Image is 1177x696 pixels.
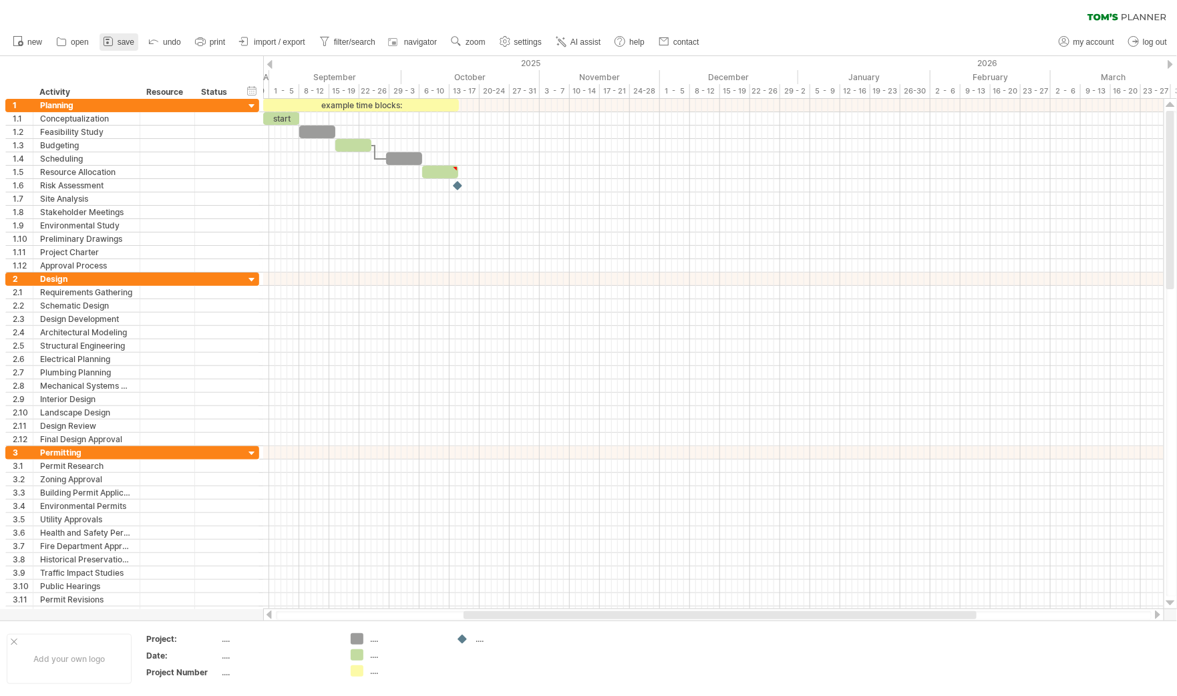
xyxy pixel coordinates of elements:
[13,460,33,472] div: 3.1
[13,206,33,218] div: 1.8
[13,540,33,552] div: 3.7
[13,606,33,619] div: 3.12
[40,206,133,218] div: Stakeholder Meetings
[71,37,89,47] span: open
[780,84,810,98] div: 29 - 2
[690,84,720,98] div: 8 - 12
[40,273,133,285] div: Design
[201,85,230,99] div: Status
[13,313,33,325] div: 2.3
[991,84,1021,98] div: 16 - 20
[611,33,649,51] a: help
[146,633,220,645] div: Project:
[7,634,132,684] div: Add your own logo
[404,37,437,47] span: navigator
[40,379,133,392] div: Mechanical Systems Design
[329,84,359,98] div: 15 - 19
[269,84,299,98] div: 1 - 5
[100,33,138,51] a: save
[810,84,840,98] div: 5 - 9
[370,633,443,645] div: ....
[496,33,546,51] a: settings
[40,219,133,232] div: Environmental Study
[13,192,33,205] div: 1.7
[40,152,133,165] div: Scheduling
[961,84,991,98] div: 9 - 13
[146,650,220,661] div: Date:
[236,33,309,51] a: import / export
[13,433,33,446] div: 2.12
[660,84,690,98] div: 1 - 5
[40,166,133,178] div: Resource Allocation
[40,393,133,405] div: Interior Design
[389,84,419,98] div: 29 - 3
[13,339,33,352] div: 2.5
[1143,37,1167,47] span: log out
[40,606,133,619] div: Permit Issuance
[510,84,540,98] div: 27 - 31
[13,379,33,392] div: 2.8
[720,84,750,98] div: 15 - 19
[40,326,133,339] div: Architectural Modeling
[40,179,133,192] div: Risk Assessment
[798,70,931,84] div: January 2026
[540,70,660,84] div: November 2025
[931,70,1051,84] div: February 2026
[40,433,133,446] div: Final Design Approval
[13,446,33,459] div: 3
[1111,84,1141,98] div: 16 - 20
[13,112,33,125] div: 1.1
[1073,37,1114,47] span: my account
[900,84,931,98] div: 26-30
[13,566,33,579] div: 3.9
[40,500,133,512] div: Environmental Permits
[466,37,485,47] span: zoom
[540,84,570,98] div: 3 - 7
[570,37,601,47] span: AI assist
[299,84,329,98] div: 8 - 12
[660,70,798,84] div: December 2025
[13,166,33,178] div: 1.5
[1141,84,1171,98] div: 23 - 27
[13,259,33,272] div: 1.12
[40,126,133,138] div: Feasibility Study
[13,219,33,232] div: 1.9
[1021,84,1051,98] div: 23 - 27
[40,192,133,205] div: Site Analysis
[40,513,133,526] div: Utility Approvals
[40,339,133,352] div: Structural Engineering
[655,33,703,51] a: contact
[13,126,33,138] div: 1.2
[40,460,133,472] div: Permit Research
[13,366,33,379] div: 2.7
[1081,84,1111,98] div: 9 - 13
[146,667,220,678] div: Project Number
[386,33,441,51] a: navigator
[263,99,459,112] div: example time blocks:
[40,526,133,539] div: Health and Safety Permits
[552,33,605,51] a: AI assist
[1125,33,1171,51] a: log out
[13,152,33,165] div: 1.4
[13,273,33,285] div: 2
[40,540,133,552] div: Fire Department Approval
[40,580,133,592] div: Public Hearings
[9,33,46,51] a: new
[254,37,305,47] span: import / export
[514,37,542,47] span: settings
[40,246,133,258] div: Project Charter
[40,112,133,125] div: Conceptualization
[13,553,33,566] div: 3.8
[13,232,33,245] div: 1.10
[13,486,33,499] div: 3.3
[480,84,510,98] div: 20-24
[13,473,33,486] div: 3.2
[40,286,133,299] div: Requirements Gathering
[40,566,133,579] div: Traffic Impact Studies
[13,526,33,539] div: 3.6
[13,593,33,606] div: 3.11
[13,139,33,152] div: 1.3
[40,406,133,419] div: Landscape Design
[40,593,133,606] div: Permit Revisions
[13,326,33,339] div: 2.4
